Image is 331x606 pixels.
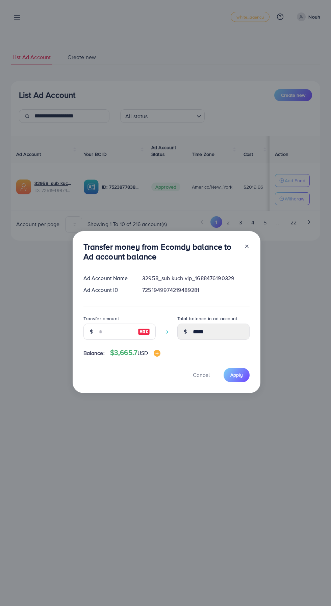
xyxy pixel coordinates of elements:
span: USD [137,349,148,357]
span: Apply [230,371,243,378]
span: Cancel [193,371,210,379]
h3: Transfer money from Ecomdy balance to Ad account balance [83,242,239,261]
div: 32958_sub kuch vip_1688476190329 [137,274,255,282]
img: image [138,328,150,336]
img: image [154,350,160,357]
label: Total balance in ad account [177,315,237,322]
button: Apply [224,368,250,382]
div: 7251949974219489281 [137,286,255,294]
div: Ad Account Name [78,274,137,282]
h4: $3,665.7 [110,349,160,357]
div: Ad Account ID [78,286,137,294]
span: Balance: [83,349,105,357]
button: Cancel [184,368,218,382]
label: Transfer amount [83,315,119,322]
